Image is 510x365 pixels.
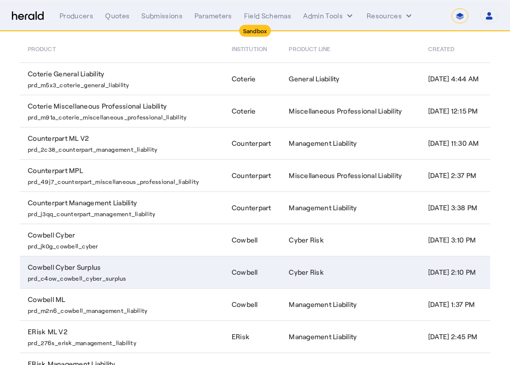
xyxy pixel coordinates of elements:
[28,337,220,347] p: prd_276s_erisk_management_liability
[281,62,420,95] td: General Liability
[367,11,414,21] button: Resources dropdown menu
[194,11,232,21] div: Parameters
[420,191,490,224] td: [DATE] 3:38 PM
[281,320,420,353] td: Management Liability
[28,143,220,153] p: prd_2c38_counterpart_management_liability
[28,111,220,121] p: prd_m91a_coterie_miscellaneous_professional_liability
[105,11,129,21] div: Quotes
[281,224,420,256] td: Cyber Risk
[239,25,271,37] div: Sandbox
[20,35,224,62] th: Product
[20,95,224,127] td: Coterie Miscellaneous Professional Liability
[224,127,281,159] td: Counterpart
[20,127,224,159] td: Counterpart ML V2
[281,256,420,288] td: Cyber Risk
[224,288,281,320] td: Cowbell
[420,159,490,191] td: [DATE] 2:37 PM
[28,208,220,218] p: prd_j3qq_counterpart_management_liability
[224,256,281,288] td: Cowbell
[281,95,420,127] td: Miscellaneous Professional Liability
[28,304,220,314] p: prd_m2n6_cowbell_management_liability
[20,320,224,353] td: ERisk ML V2
[281,127,420,159] td: Management Liability
[20,62,224,95] td: Coterie General Liability
[224,191,281,224] td: Counterpart
[303,11,355,21] button: internal dropdown menu
[420,35,490,62] th: Created
[420,127,490,159] td: [DATE] 11:30 AM
[224,35,281,62] th: Institution
[28,240,220,250] p: prd_jk0g_cowbell_cyber
[20,159,224,191] td: Counterpart MPL
[224,95,281,127] td: Coterie
[60,11,93,21] div: Producers
[281,288,420,320] td: Management Liability
[28,272,220,282] p: prd_c4ow_cowbell_cyber_surplus
[244,11,292,21] div: Field Schemas
[420,224,490,256] td: [DATE] 3:10 PM
[420,256,490,288] td: [DATE] 2:10 PM
[28,79,220,89] p: prd_m5x3_coterie_general_liability
[20,288,224,320] td: Cowbell ML
[224,320,281,353] td: ERisk
[20,191,224,224] td: Counterpart Management Liability
[420,288,490,320] td: [DATE] 1:37 PM
[224,224,281,256] td: Cowbell
[20,256,224,288] td: Cowbell Cyber Surplus
[20,224,224,256] td: Cowbell Cyber
[28,176,220,185] p: prd_49j7_counterpart_miscellaneous_professional_liability
[281,159,420,191] td: Miscellaneous Professional Liability
[12,11,44,21] img: Herald Logo
[281,191,420,224] td: Management Liability
[420,95,490,127] td: [DATE] 12:15 PM
[420,320,490,353] td: [DATE] 2:45 PM
[224,159,281,191] td: Counterpart
[420,62,490,95] td: [DATE] 4:44 AM
[281,35,420,62] th: Product Line
[224,62,281,95] td: Coterie
[141,11,183,21] div: Submissions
